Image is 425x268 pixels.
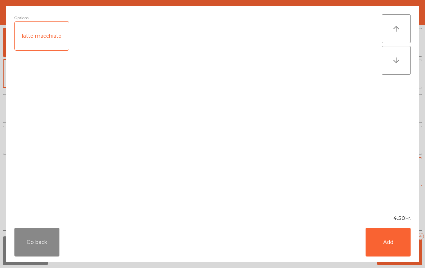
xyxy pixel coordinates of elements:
[14,228,59,257] button: Go back
[15,22,69,50] div: latte macchiato
[366,228,411,257] button: Add
[392,56,401,65] i: arrow_downward
[6,214,419,222] div: 4.50Fr.
[14,14,28,21] span: Options
[382,46,411,75] button: arrow_downward
[392,24,401,33] i: arrow_upward
[382,14,411,43] button: arrow_upward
